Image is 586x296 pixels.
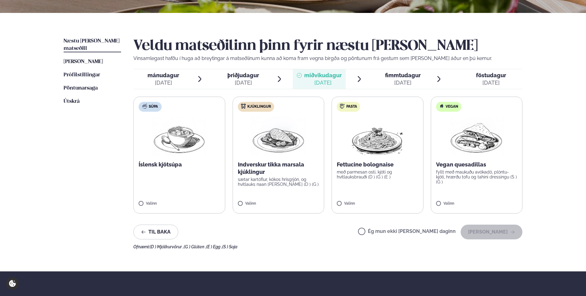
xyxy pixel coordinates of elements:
a: Pöntunarsaga [64,85,98,92]
span: (E ) Egg , [206,244,222,249]
p: Íslensk kjötsúpa [139,161,220,168]
div: [DATE] [476,79,506,86]
span: þriðjudagur [227,72,259,78]
span: Næstu [PERSON_NAME] matseðill [64,38,120,51]
p: Vinsamlegast hafðu í huga að breytingar á matseðlinum kunna að koma fram vegna birgða og pöntunum... [133,55,522,62]
span: Útskrá [64,99,80,104]
p: Fettucine bolognaise [337,161,418,168]
span: (S ) Soja [222,244,238,249]
div: [DATE] [227,79,259,86]
span: Kjúklingur [247,104,271,109]
a: Cookie settings [6,277,19,290]
div: [DATE] [147,79,179,86]
img: Quesadilla.png [450,117,504,156]
img: soup.svg [142,104,147,109]
img: Spagetti.png [350,117,404,156]
img: chicken.svg [241,104,246,109]
span: fimmtudagur [385,72,421,78]
img: pasta.svg [340,104,345,109]
div: [DATE] [304,79,342,86]
a: [PERSON_NAME] [64,58,103,66]
span: mánudagur [147,72,179,78]
span: föstudagur [476,72,506,78]
p: Vegan quesadillas [436,161,517,168]
span: [PERSON_NAME] [64,59,103,64]
span: (G ) Glúten , [184,244,206,249]
div: [DATE] [385,79,421,86]
button: [PERSON_NAME] [461,225,522,239]
span: Prófílstillingar [64,72,100,78]
span: Pöntunarsaga [64,86,98,91]
p: sætar kartöflur, kókos hrísgrjón, og hvítlauks naan [PERSON_NAME] (D ) (G ) [238,177,319,187]
p: fyllt með maukuðu avókadó, plöntu-kjöti, hrærðu tofu og tahini dressingu (S ) (G ) [436,170,517,184]
div: Ofnæmi: [133,244,522,249]
a: Prófílstillingar [64,71,100,79]
h2: Veldu matseðilinn þinn fyrir næstu [PERSON_NAME] [133,38,522,55]
img: Soup.png [152,117,206,156]
p: Indverskur tikka marsala kjúklingur [238,161,319,176]
span: miðvikudagur [304,72,342,78]
p: með parmesan osti, kjöti og hvítlauksbrauði (D ) (G ) (E ) [337,170,418,179]
img: Vegan.svg [439,104,444,109]
a: Næstu [PERSON_NAME] matseðill [64,38,121,52]
img: Chicken-breast.png [251,117,305,156]
span: Vegan [446,104,458,109]
span: (D ) Mjólkurvörur , [150,244,184,249]
a: Útskrá [64,98,80,105]
span: Pasta [346,104,357,109]
button: Til baka [133,225,178,239]
span: Súpa [149,104,158,109]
